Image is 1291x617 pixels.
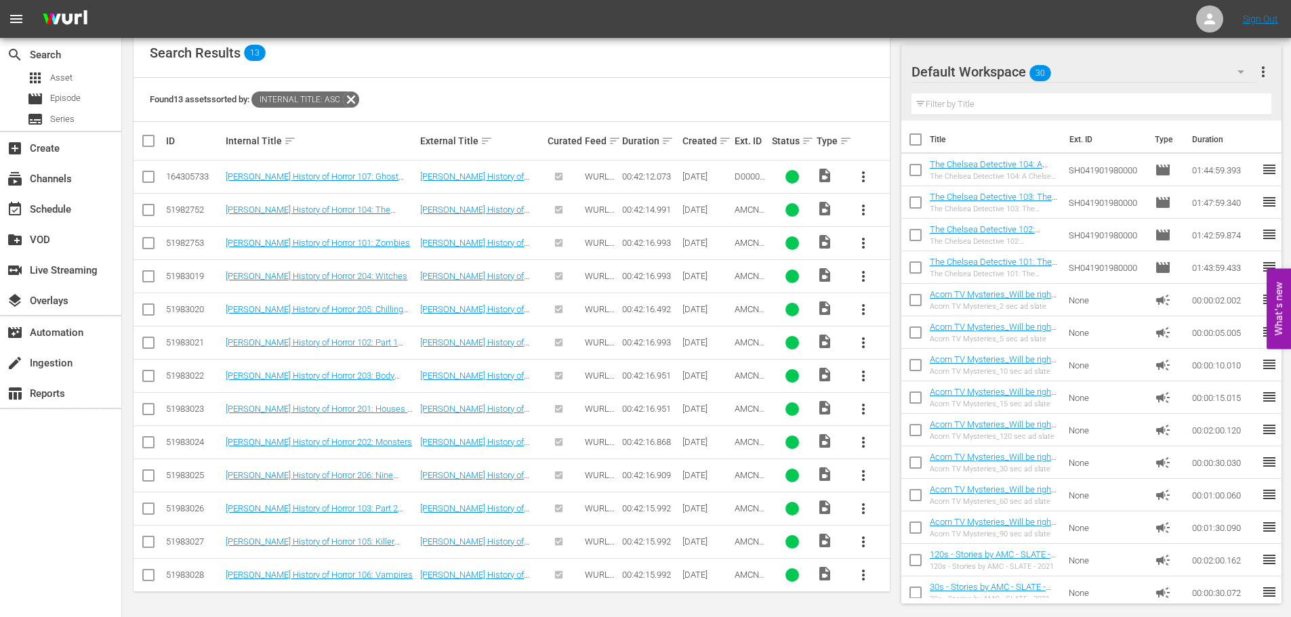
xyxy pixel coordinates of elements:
[226,437,412,447] a: [PERSON_NAME] History of Horror 202: Monsters
[622,370,678,381] div: 00:42:16.951
[1155,519,1171,536] span: Ad
[585,133,618,149] div: Feed
[226,205,396,225] a: [PERSON_NAME] History of Horror 104: The Demons Inside
[735,304,764,335] span: AMCNVR0000032883
[166,205,222,215] div: 51982752
[847,393,880,425] button: more_vert
[420,370,529,391] a: [PERSON_NAME] History of Horror 203: Body Horror
[930,322,1057,342] a: Acorn TV Mysteries_Will be right back 05 S01642204001 FINAL
[420,337,529,358] a: [PERSON_NAME] History of Horror 102: Part 1 Slashers
[682,437,731,447] div: [DATE]
[27,70,43,86] span: Asset
[1155,227,1171,243] span: Episode
[622,470,678,480] div: 00:42:16.909
[930,172,1058,181] div: The Chelsea Detective 104: A Chelsea Education
[1187,284,1261,316] td: 00:00:02.002
[1063,446,1150,479] td: None
[1155,292,1171,308] span: Ad
[661,135,674,147] span: sort
[930,192,1057,242] a: The Chelsea Detective 103: The Gentle Giant (The Chelsea Detective 103: The Gentle Giant (amc_net...
[847,360,880,392] button: more_vert
[855,301,872,318] span: more_vert
[1187,219,1261,251] td: 01:42:59.874
[719,135,731,147] span: sort
[226,337,403,358] a: [PERSON_NAME] History of Horror 102: Part 1 Slashers
[1187,414,1261,446] td: 00:02:00.120
[226,370,400,391] a: [PERSON_NAME] History of Horror 203: Body Horror
[682,470,731,480] div: [DATE]
[817,466,833,482] span: Video
[166,370,222,381] div: 51983022
[1063,251,1150,284] td: SH041901980000
[682,337,731,347] div: [DATE]
[7,293,23,309] span: Overlays
[7,47,23,63] span: Search
[930,367,1058,376] div: Acorn TV Mysteries_10 sec ad slate
[682,536,731,547] div: [DATE]
[7,201,23,217] span: Schedule
[585,437,615,457] span: WURL Feed
[226,304,409,324] a: [PERSON_NAME] History of Horror 205: Chilling Children
[226,238,410,248] a: [PERSON_NAME] History of Horror 101: Zombies
[930,224,1056,275] a: The Chelsea Detective 102: [PERSON_NAME] (The Chelsea Detective 102: [PERSON_NAME] (amc_networks_...
[930,530,1058,538] div: Acorn TV Mysteries_90 sec ad slate
[7,140,23,156] span: Create
[847,293,880,326] button: more_vert
[1063,544,1150,576] td: None
[855,368,872,384] span: more_vert
[1155,194,1171,211] span: Episode
[855,534,872,550] span: more_vert
[930,159,1056,220] a: The Chelsea Detective 104: A Chelsea Education (The Chelsea Detective 104: A Chelsea Education (a...
[1261,389,1277,405] span: reorder
[585,404,615,424] span: WURL Feed
[50,91,81,105] span: Episode
[226,536,400,557] a: [PERSON_NAME] History of Horror 105: Killer Creatures
[1261,194,1277,210] span: reorder
[226,171,404,192] a: [PERSON_NAME] History of Horror 107: Ghost Stories
[585,171,615,192] span: WURL Feed
[855,235,872,251] span: more_vert
[226,570,413,580] a: [PERSON_NAME] History of Horror 106: Vampires
[1187,446,1261,479] td: 00:00:30.030
[855,567,872,583] span: more_vert
[622,536,678,547] div: 00:42:15.992
[855,268,872,284] span: more_vert
[855,501,872,517] span: more_vert
[1187,316,1261,349] td: 00:00:05.005
[735,536,764,567] span: AMCNVR0000032866
[735,370,764,401] span: AMCNVR0000032878
[855,335,872,351] span: more_vert
[420,133,544,149] div: External Title
[420,238,529,258] a: [PERSON_NAME] History of Horror 101: Zombies
[1063,219,1150,251] td: SH041901980000
[817,333,833,349] span: Video
[847,526,880,558] button: more_vert
[226,133,416,149] div: Internal Title
[622,304,678,314] div: 00:42:16.492
[1261,454,1277,470] span: reorder
[817,133,842,149] div: Type
[166,470,222,480] div: 51983025
[1029,59,1051,87] span: 30
[251,91,343,108] span: Internal Title: asc
[7,232,23,248] span: VOD
[817,200,833,217] span: Video
[1261,356,1277,373] span: reorder
[682,370,731,381] div: [DATE]
[817,499,833,515] span: Video
[27,91,43,107] span: Episode
[735,437,764,467] span: AMCNVR0000032876
[1063,576,1150,609] td: None
[855,467,872,484] span: more_vert
[420,271,529,291] a: [PERSON_NAME] History of Horror 204: Witches
[27,111,43,127] span: Series
[622,570,678,580] div: 00:42:15.992
[1155,162,1171,178] span: Episode
[1187,544,1261,576] td: 00:02:00.162
[585,304,615,324] span: WURL Feed
[166,171,222,182] div: 164305733
[420,171,529,192] a: [PERSON_NAME] History of Horror 107: Ghost Stories
[735,404,764,434] span: AMCNVR0000032875
[420,503,529,524] a: [PERSON_NAME] History of Horror 103: Part 2 Slashers
[1155,259,1171,276] span: Episode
